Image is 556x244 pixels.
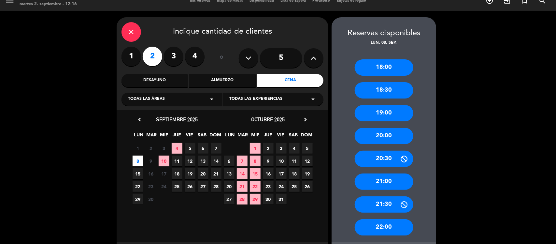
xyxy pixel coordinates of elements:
[198,168,208,179] span: 20
[355,128,413,144] div: 20:00
[133,181,143,192] span: 22
[189,74,255,87] div: Almuerzo
[237,156,248,166] span: 7
[237,181,248,192] span: 21
[229,96,282,102] span: Todas las experiencias
[250,168,261,179] span: 15
[198,181,208,192] span: 27
[133,168,143,179] span: 15
[211,181,221,192] span: 28
[355,196,413,213] div: 21:30
[159,143,169,154] span: 3
[185,181,195,192] span: 26
[289,143,300,154] span: 4
[208,95,216,103] i: arrow_drop_down
[128,96,165,102] span: Todas las áreas
[250,181,261,192] span: 22
[355,82,413,99] div: 18:30
[355,59,413,76] div: 18:00
[156,116,198,123] span: septiembre 2025
[276,143,287,154] span: 3
[211,143,221,154] span: 7
[121,74,188,87] div: Desayuno
[172,156,182,166] span: 11
[355,105,413,121] div: 19:00
[127,28,135,36] i: close
[302,143,313,154] span: 5
[134,131,144,142] span: LUN
[237,168,248,179] span: 14
[251,116,285,123] span: octubre 2025
[332,27,436,40] div: Reservas disponibles
[185,168,195,179] span: 19
[146,131,157,142] span: MAR
[121,47,141,66] label: 1
[133,143,143,154] span: 1
[164,47,183,66] label: 3
[301,131,312,142] span: DOM
[302,168,313,179] span: 19
[237,131,248,142] span: MAR
[211,47,232,69] div: ó
[146,143,156,154] span: 2
[184,131,195,142] span: VIE
[225,131,235,142] span: LUN
[224,168,235,179] span: 13
[172,143,182,154] span: 4
[224,181,235,192] span: 20
[197,131,208,142] span: SAB
[211,168,221,179] span: 21
[276,168,287,179] span: 17
[143,47,162,66] label: 2
[146,156,156,166] span: 9
[355,174,413,190] div: 21:00
[302,181,313,192] span: 26
[250,143,261,154] span: 1
[288,131,299,142] span: SAB
[185,143,195,154] span: 5
[289,168,300,179] span: 18
[289,156,300,166] span: 11
[185,47,205,66] label: 4
[263,131,274,142] span: JUE
[302,156,313,166] span: 12
[302,116,309,123] i: chevron_right
[263,156,274,166] span: 9
[276,156,287,166] span: 10
[136,116,143,123] i: chevron_left
[237,194,248,205] span: 28
[146,168,156,179] span: 16
[289,181,300,192] span: 25
[185,156,195,166] span: 12
[309,95,317,103] i: arrow_drop_down
[276,194,287,205] span: 31
[159,156,169,166] span: 10
[159,181,169,192] span: 24
[198,156,208,166] span: 13
[263,181,274,192] span: 23
[172,168,182,179] span: 18
[159,168,169,179] span: 17
[257,74,323,87] div: Cena
[172,181,182,192] span: 25
[159,131,170,142] span: MIE
[121,22,323,42] div: Indique cantidad de clientes
[198,143,208,154] span: 6
[263,143,274,154] span: 2
[276,181,287,192] span: 24
[332,40,436,46] div: lun. 08, sep.
[263,168,274,179] span: 16
[133,156,143,166] span: 8
[133,194,143,205] span: 29
[224,194,235,205] span: 27
[146,194,156,205] span: 30
[250,156,261,166] span: 8
[224,156,235,166] span: 6
[211,156,221,166] span: 14
[250,194,261,205] span: 29
[355,219,413,236] div: 22:00
[20,1,77,8] div: martes 2. septiembre - 12:16
[146,181,156,192] span: 23
[172,131,182,142] span: JUE
[276,131,286,142] span: VIE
